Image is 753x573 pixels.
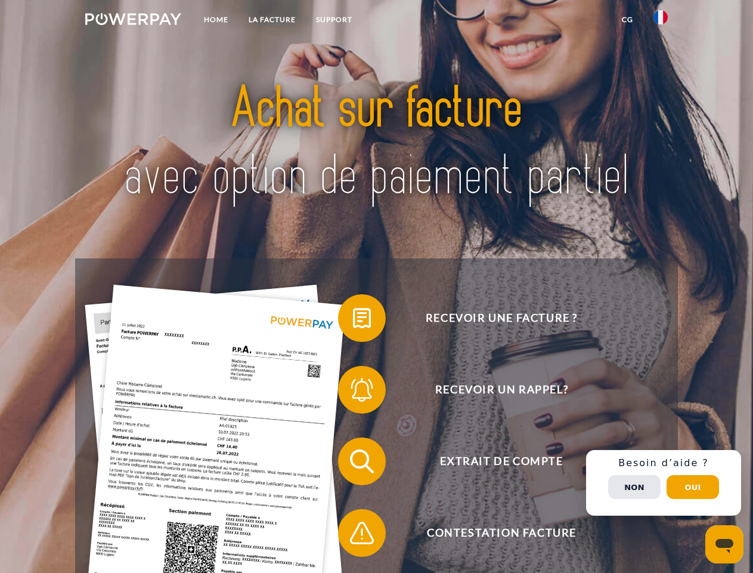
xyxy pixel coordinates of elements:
button: Non [608,475,661,499]
img: fr [653,10,668,24]
span: Extrait de compte [355,438,647,485]
button: Recevoir une facture ? [338,294,648,342]
button: Recevoir un rappel? [338,366,648,414]
img: qb_search.svg [347,446,377,476]
div: Schnellhilfe [586,450,741,516]
a: Support [306,9,362,30]
iframe: Bouton de lancement de la fenêtre de messagerie [705,525,743,563]
img: qb_bell.svg [347,375,377,405]
img: title-powerpay_fr.svg [114,57,639,229]
img: qb_warning.svg [347,518,377,548]
span: Contestation Facture [355,509,647,557]
img: logo-powerpay-white.svg [85,13,181,25]
img: qb_bill.svg [347,303,377,333]
a: Home [194,9,238,30]
span: Recevoir un rappel? [355,366,647,414]
button: Contestation Facture [338,509,648,557]
a: LA FACTURE [238,9,306,30]
button: Extrait de compte [338,438,648,485]
span: Recevoir une facture ? [355,294,647,342]
a: CG [612,9,643,30]
button: Oui [667,475,719,499]
h3: Besoin d’aide ? [593,457,734,469]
